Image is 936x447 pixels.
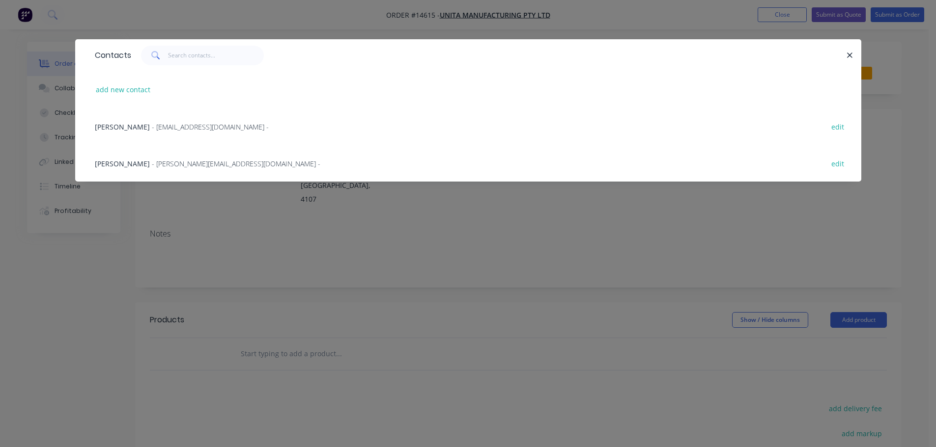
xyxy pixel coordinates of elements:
[95,159,150,168] span: [PERSON_NAME]
[826,157,850,170] button: edit
[91,83,156,96] button: add new contact
[826,120,850,133] button: edit
[95,122,150,131] span: [PERSON_NAME]
[90,40,131,71] div: Contacts
[152,159,320,168] span: - [PERSON_NAME][EMAIL_ADDRESS][DOMAIN_NAME] -
[168,46,264,65] input: Search contacts...
[152,122,269,131] span: - [EMAIL_ADDRESS][DOMAIN_NAME] -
